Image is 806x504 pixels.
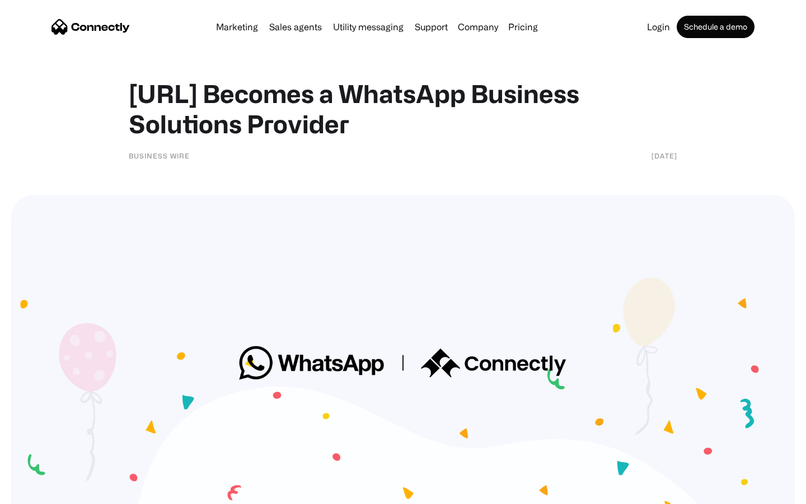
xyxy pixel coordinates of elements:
a: Sales agents [265,22,326,31]
a: Utility messaging [329,22,408,31]
div: Business Wire [129,150,190,161]
div: Company [458,19,498,35]
a: Login [643,22,674,31]
a: Pricing [504,22,542,31]
ul: Language list [22,484,67,500]
a: Schedule a demo [677,16,755,38]
a: Marketing [212,22,263,31]
a: Support [410,22,452,31]
div: [DATE] [652,150,677,161]
h1: [URL] Becomes a WhatsApp Business Solutions Provider [129,78,677,139]
aside: Language selected: English [11,484,67,500]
